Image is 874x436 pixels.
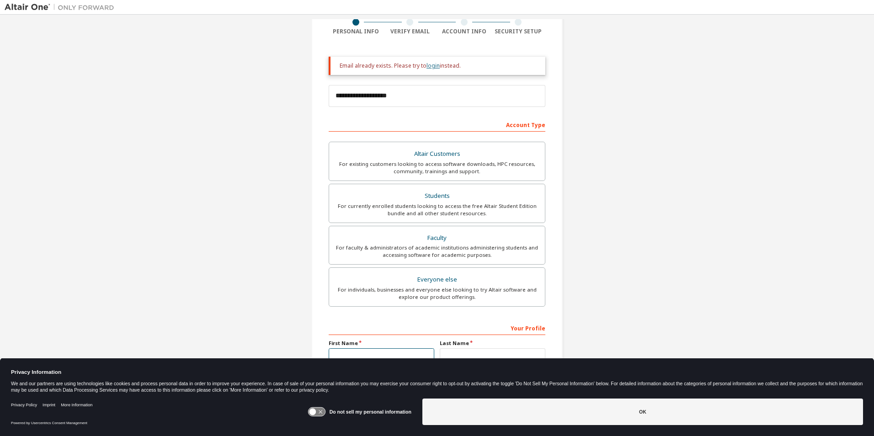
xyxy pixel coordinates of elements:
[335,202,539,217] div: For currently enrolled students looking to access the free Altair Student Edition bundle and all ...
[329,320,545,335] div: Your Profile
[383,28,437,35] div: Verify Email
[437,28,491,35] div: Account Info
[329,28,383,35] div: Personal Info
[335,244,539,259] div: For faculty & administrators of academic institutions administering students and accessing softwa...
[335,286,539,301] div: For individuals, businesses and everyone else looking to try Altair software and explore our prod...
[335,160,539,175] div: For existing customers looking to access software downloads, HPC resources, community, trainings ...
[329,340,434,347] label: First Name
[426,62,440,69] a: login
[491,28,546,35] div: Security Setup
[335,190,539,202] div: Students
[340,62,538,69] div: Email already exists. Please try to instead.
[335,273,539,286] div: Everyone else
[440,340,545,347] label: Last Name
[335,232,539,245] div: Faculty
[335,148,539,160] div: Altair Customers
[329,117,545,132] div: Account Type
[5,3,119,12] img: Altair One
